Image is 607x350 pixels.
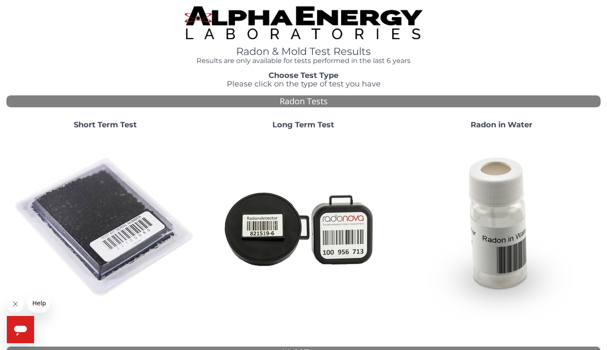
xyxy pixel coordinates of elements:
[185,6,422,39] img: TightCrop.jpg
[272,120,334,129] strong: Long Term Test
[7,316,34,343] iframe: Button to launch messaging window
[185,46,422,57] h1: Radon & Mold Test Results
[6,95,601,108] div: Radon Tests
[227,79,381,89] span: Please click on the type of test you have
[27,294,50,313] iframe: Message from company
[14,136,197,319] img: ShortTerm.jpg
[212,136,395,319] img: Radtrak2vsRadtrak3.jpg
[74,120,137,129] strong: Short Term Test
[269,71,338,80] strong: Choose Test Type
[7,295,24,313] iframe: Close message
[185,57,422,65] h4: Results are only available for tests performed in the last 6 years
[410,136,593,319] img: RadoninWater.jpg
[471,120,532,129] strong: Radon in Water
